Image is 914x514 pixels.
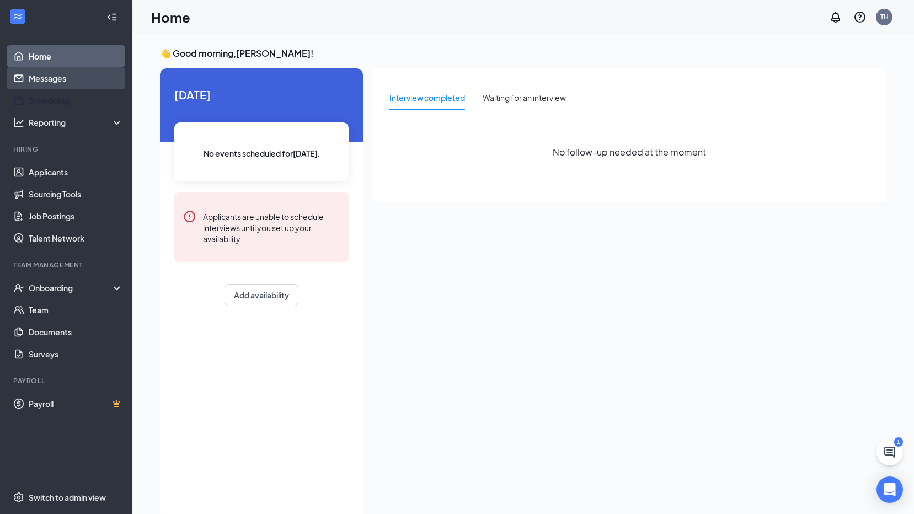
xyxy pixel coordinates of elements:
a: Team [29,299,123,321]
svg: Notifications [829,10,842,24]
a: Documents [29,321,123,343]
a: Applicants [29,161,123,183]
a: Home [29,45,123,67]
button: Add availability [225,284,298,306]
h1: Home [151,8,190,26]
div: TH [880,12,889,22]
svg: QuestionInfo [853,10,867,24]
a: Surveys [29,343,123,365]
a: Talent Network [29,227,123,249]
div: Applicants are unable to schedule interviews until you set up your availability. [203,210,340,244]
button: ChatActive [876,439,903,465]
svg: Settings [13,492,24,503]
h3: 👋 Good morning, [PERSON_NAME] ! [160,47,886,60]
div: 1 [894,437,903,447]
div: Interview completed [389,92,465,104]
a: Messages [29,67,123,89]
div: Switch to admin view [29,492,106,503]
svg: WorkstreamLogo [12,11,23,22]
div: Reporting [29,117,124,128]
svg: ChatActive [883,446,896,459]
svg: Analysis [13,117,24,128]
a: PayrollCrown [29,393,123,415]
span: No follow-up needed at the moment [553,145,706,159]
div: Hiring [13,144,121,154]
div: Payroll [13,376,121,386]
svg: UserCheck [13,282,24,293]
a: Job Postings [29,205,123,227]
div: Team Management [13,260,121,270]
div: Onboarding [29,282,114,293]
svg: Collapse [106,12,117,23]
a: Scheduling [29,89,123,111]
div: Waiting for an interview [483,92,566,104]
span: No events scheduled for [DATE] . [204,147,320,159]
div: Open Intercom Messenger [876,476,903,503]
svg: Error [183,210,196,223]
a: Sourcing Tools [29,183,123,205]
span: [DATE] [174,86,349,103]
